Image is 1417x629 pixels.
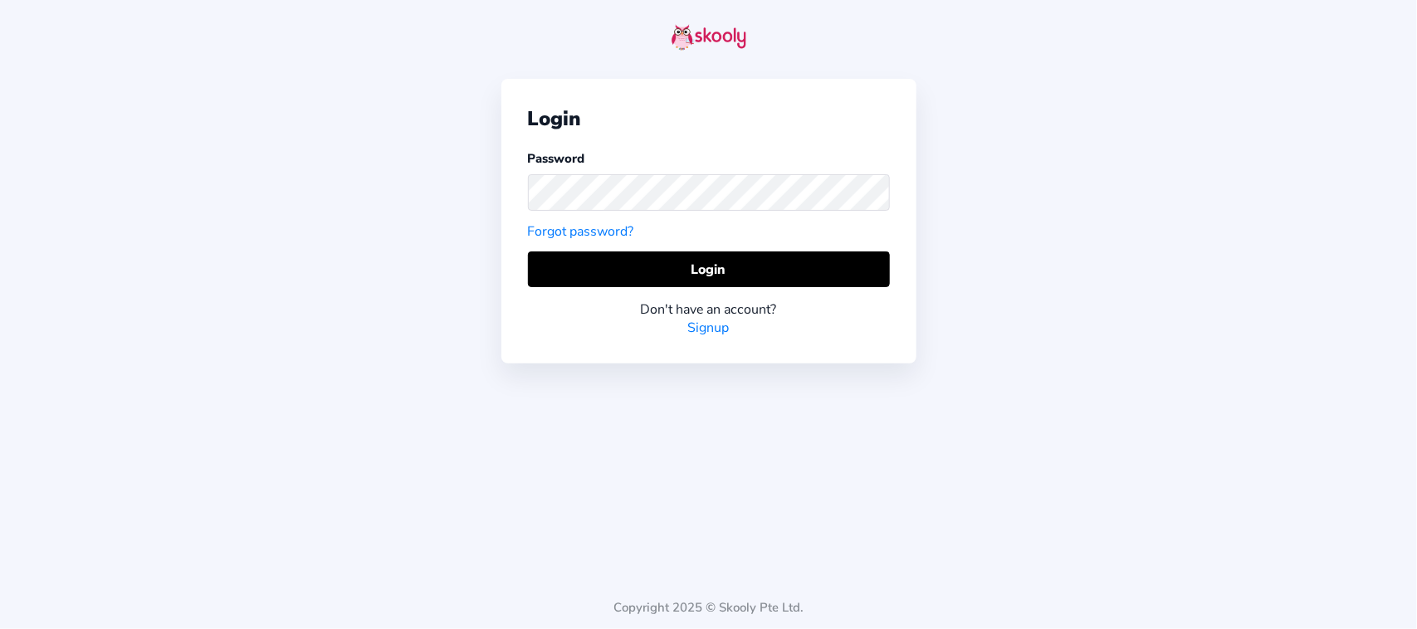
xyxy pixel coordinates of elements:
a: Forgot password? [528,222,634,241]
label: Password [528,150,585,167]
div: Don't have an account? [528,300,890,319]
a: Signup [688,319,730,337]
button: Login [528,251,890,287]
div: Login [528,105,890,132]
img: skooly-logo.png [672,24,746,51]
